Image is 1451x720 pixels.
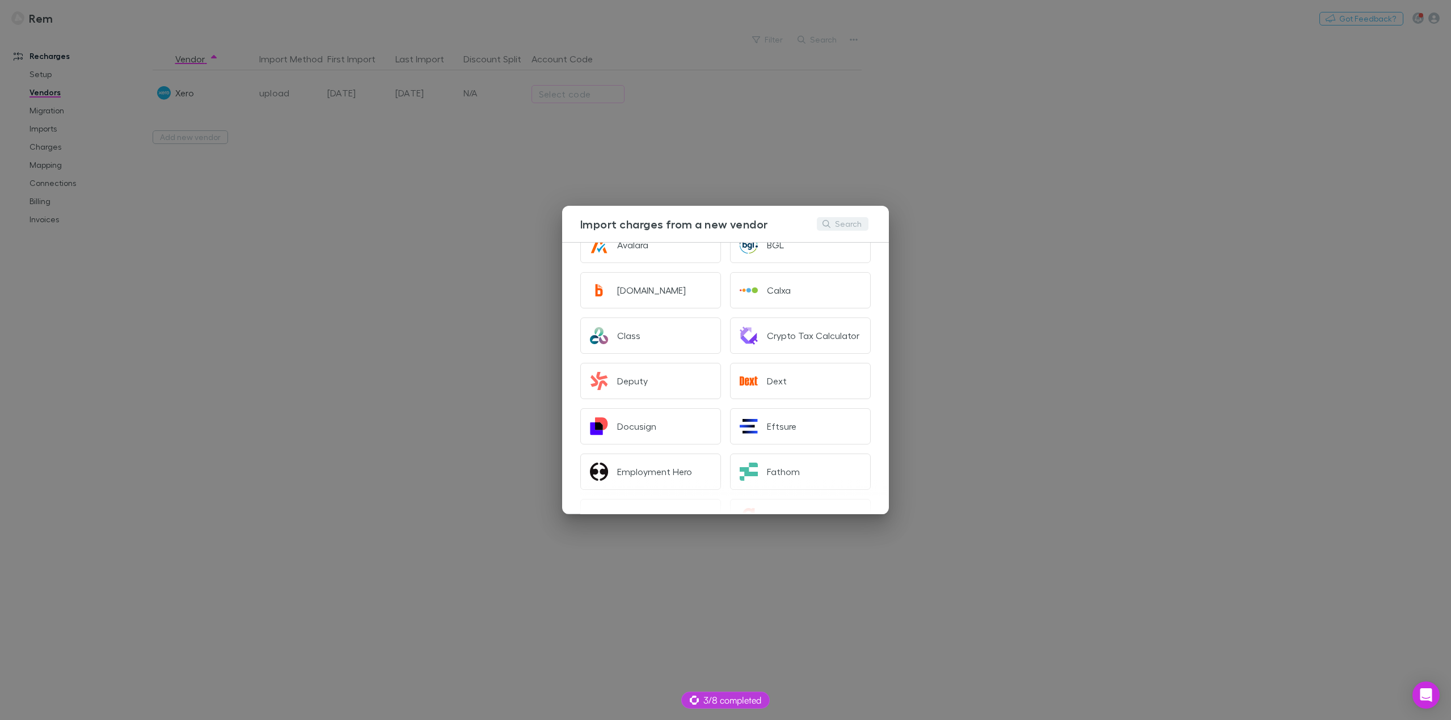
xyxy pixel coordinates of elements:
[590,417,608,435] img: Docusign's Logo
[740,417,758,435] img: Eftsure's Logo
[617,285,686,296] div: [DOMAIN_NAME]
[580,408,721,444] button: Docusign
[740,463,758,481] img: Fathom's Logo
[580,272,721,308] button: [DOMAIN_NAME]
[730,454,871,490] button: Fathom
[617,421,656,432] div: Docusign
[767,285,791,296] div: Calxa
[767,421,796,432] div: Eftsure
[617,466,692,477] div: Employment Hero
[1412,681,1440,709] div: Open Intercom Messenger
[740,236,758,254] img: BGL's Logo
[590,463,608,481] img: Employment Hero's Logo
[580,217,768,231] h3: Import charges from a new vendor
[580,363,721,399] button: Deputy
[740,281,758,299] img: Calxa's Logo
[590,372,608,390] img: Deputy's Logo
[590,236,608,254] img: Avalara's Logo
[580,227,721,263] button: Avalara
[817,217,868,231] button: Search
[740,327,758,345] img: Crypto Tax Calculator's Logo
[580,454,721,490] button: Employment Hero
[767,239,784,251] div: BGL
[617,330,640,341] div: Class
[590,327,608,345] img: Class's Logo
[740,372,758,390] img: Dext's Logo
[580,317,721,354] button: Class
[730,317,871,354] button: Crypto Tax Calculator
[767,375,787,387] div: Dext
[590,281,608,299] img: Bill.com's Logo
[617,239,648,251] div: Avalara
[730,272,871,308] button: Calxa
[767,330,859,341] div: Crypto Tax Calculator
[730,227,871,263] button: BGL
[617,375,648,387] div: Deputy
[767,466,800,477] div: Fathom
[730,408,871,444] button: Eftsure
[730,363,871,399] button: Dext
